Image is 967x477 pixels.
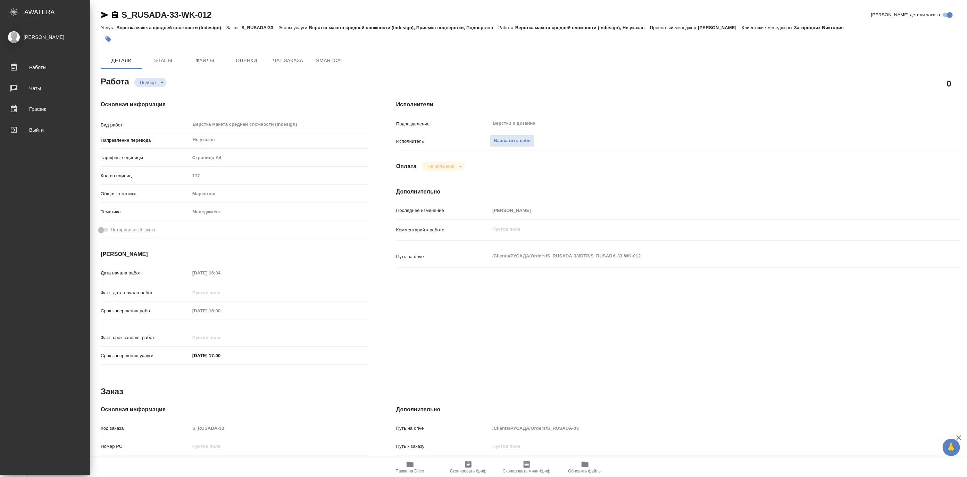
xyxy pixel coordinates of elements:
[116,25,226,30] p: Верстка макета средней сложности (Indesign)
[105,56,138,65] span: Детали
[396,188,959,196] h4: Дополнительно
[396,405,959,414] h4: Дополнительно
[101,307,190,314] p: Срок завершения работ
[396,443,490,450] p: Путь к заказу
[190,332,251,343] input: Пустое поле
[396,100,959,109] h4: Исполнители
[490,135,534,147] button: Назначить себя
[650,25,698,30] p: Проектный менеджер
[381,458,439,477] button: Папка на Drive
[2,59,89,76] a: Работы
[101,172,190,179] p: Кол-во единиц
[945,440,957,455] span: 🙏
[2,121,89,139] a: Выйти
[190,268,251,278] input: Пустое поле
[422,162,465,171] div: Подбор
[278,25,309,30] p: Этапы услуги
[490,250,912,262] textarea: /Clients/РУСАДА/Orders/S_RUSADA-33/DTP/S_RUSADA-33-WK-012
[871,11,940,18] span: [PERSON_NAME] детали заказа
[190,306,251,316] input: Пустое поле
[498,25,515,30] p: Работа
[101,405,368,414] h4: Основная информация
[101,386,123,397] h2: Заказ
[568,469,602,474] span: Обновить файлы
[396,227,490,233] p: Комментарий к работе
[396,121,490,128] p: Подразделение
[122,10,211,19] a: S_RUSADA-33-WK-012
[101,11,109,19] button: Скопировать ссылку для ЯМессенджера
[101,32,116,47] button: Добавить тэг
[490,205,912,215] input: Пустое поле
[101,289,190,296] p: Факт. дата начала работ
[494,137,531,145] span: Назначить себя
[101,137,190,144] p: Направление перевода
[947,77,951,89] h2: 0
[943,439,960,456] button: 🙏
[450,469,486,474] span: Скопировать бриф
[490,423,912,433] input: Пустое поле
[190,288,251,298] input: Пустое поле
[190,351,251,361] input: ✎ Введи что-нибудь
[101,250,368,258] h4: [PERSON_NAME]
[313,56,347,65] span: SmartCat
[498,458,556,477] button: Скопировать мини-бриф
[5,125,85,135] div: Выйти
[134,78,166,87] div: Подбор
[396,138,490,145] p: Исполнитель
[138,80,158,85] button: Подбор
[556,458,614,477] button: Обновить файлы
[503,469,550,474] span: Скопировать мини-бриф
[101,154,190,161] p: Тарифные единицы
[794,25,849,30] p: Загородних Виктория
[111,11,119,19] button: Скопировать ссылку
[226,25,241,30] p: Заказ:
[101,122,190,129] p: Вид работ
[698,25,742,30] p: [PERSON_NAME]
[101,443,190,450] p: Номер РО
[190,423,368,433] input: Пустое поле
[190,441,368,451] input: Пустое поле
[101,75,129,87] h2: Работа
[439,458,498,477] button: Скопировать бриф
[396,207,490,214] p: Последнее изменение
[309,25,498,30] p: Верстка макета средней сложности (Indesign), Приемка подверстки, Подверстка
[396,425,490,432] p: Путь на drive
[490,441,912,451] input: Пустое поле
[396,469,424,474] span: Папка на Drive
[396,253,490,260] p: Путь на drive
[101,190,190,197] p: Общая тематика
[272,56,305,65] span: Чат заказа
[101,352,190,359] p: Срок завершения услуги
[111,227,155,233] span: Нотариальный заказ
[5,104,85,114] div: График
[426,163,457,169] button: Не оплачена
[5,62,85,73] div: Работы
[101,270,190,277] p: Дата начала работ
[190,152,368,164] div: Страница А4
[101,334,190,341] p: Факт. срок заверш. работ
[230,56,263,65] span: Оценки
[5,33,85,41] div: [PERSON_NAME]
[188,56,222,65] span: Файлы
[190,171,368,181] input: Пустое поле
[241,25,278,30] p: S_RUSADA-33
[190,206,368,218] div: Менеджмент
[2,100,89,118] a: График
[101,425,190,432] p: Код заказа
[742,25,794,30] p: Клиентские менеджеры
[147,56,180,65] span: Этапы
[190,188,368,200] div: Маркетинг
[24,5,90,19] div: AWATERA
[2,80,89,97] a: Чаты
[101,100,368,109] h4: Основная информация
[5,83,85,93] div: Чаты
[101,208,190,215] p: Тематика
[396,162,417,171] h4: Оплата
[515,25,650,30] p: Верстка макета средней сложности (Indesign), Не указан
[101,25,116,30] p: Услуга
